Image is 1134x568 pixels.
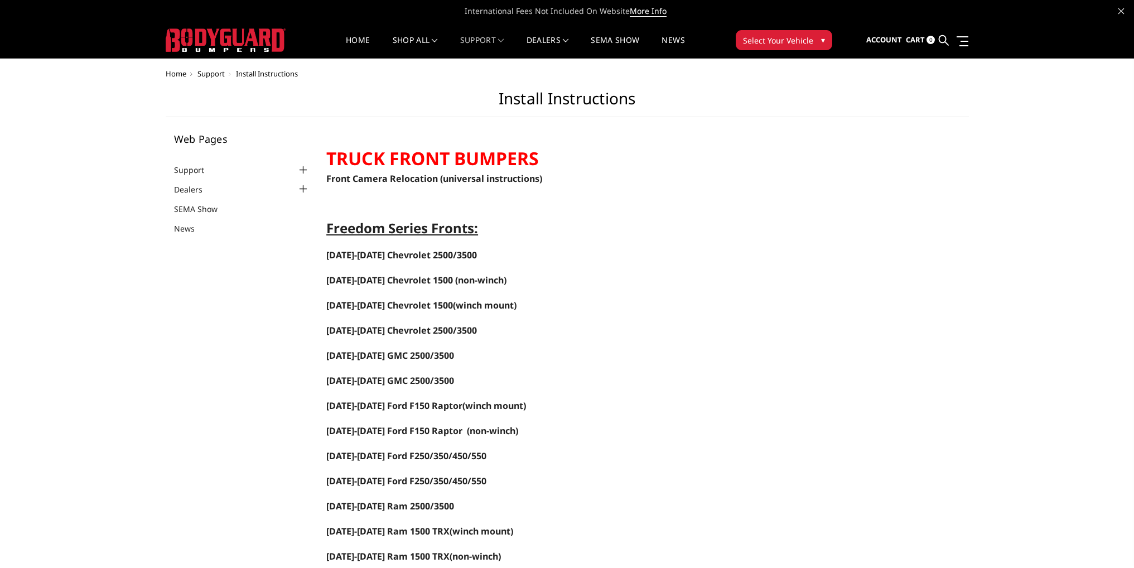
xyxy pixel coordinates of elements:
a: SEMA Show [591,36,639,58]
a: [DATE]-[DATE] Chevrolet 2500/3500 [326,249,477,261]
a: Account [866,25,902,55]
a: [DATE]-[DATE] Ram 1500 TRX [326,550,450,562]
a: Support [197,69,225,79]
a: [DATE]-[DATE] Ford F250/350/450/550 [326,450,486,462]
span: [DATE]-[DATE] Ford F250/350/450/550 [326,475,486,487]
span: [DATE]-[DATE] Ram 1500 TRX [326,525,450,537]
a: [DATE]-[DATE] GMC 2500/3500 [326,349,454,362]
a: shop all [393,36,438,58]
span: ▾ [821,34,825,46]
span: [DATE]-[DATE] Chevrolet 1500 [326,274,453,286]
span: (non-winch) [467,425,518,437]
span: [DATE]-[DATE] Ford F150 Raptor [326,425,462,437]
a: [DATE]-[DATE] Ford F250/350/450/550 [326,476,486,487]
span: (winch mount) [326,299,517,311]
a: News [662,36,684,58]
a: Support [174,164,218,176]
a: Dealers [527,36,569,58]
a: More Info [630,6,667,17]
span: [DATE]-[DATE] GMC 2500/3500 [326,374,454,387]
strong: TRUCK FRONT BUMPERS [326,146,539,170]
a: [DATE]-[DATE] GMC 2500/3500 [326,376,454,386]
span: (winch mount) [326,399,526,412]
a: Front Camera Relocation (universal instructions) [326,172,542,185]
a: News [174,223,209,234]
a: [DATE]-[DATE] Ford F150 Raptor [326,399,462,412]
span: [DATE]-[DATE] Chevrolet 2500/3500 [326,324,477,336]
h1: Install Instructions [166,89,969,117]
a: Dealers [174,184,216,195]
a: Cart 0 [906,25,935,55]
a: SEMA Show [174,203,231,215]
span: Freedom Series Fronts: [326,219,478,237]
span: 0 [926,36,935,44]
a: [DATE]-[DATE] Ford F150 Raptor [326,426,462,436]
h5: Web Pages [174,134,310,144]
a: Home [346,36,370,58]
a: [DATE]-[DATE] Chevrolet 1500 [326,299,453,311]
a: Support [460,36,504,58]
a: [DATE]-[DATE] Ram 2500/3500 [326,500,454,512]
span: Select Your Vehicle [743,35,813,46]
span: Account [866,35,902,45]
span: Cart [906,35,925,45]
a: [DATE]-[DATE] Chevrolet 2500/3500 [326,325,477,336]
span: Install Instructions [236,69,298,79]
span: (winch mount) [450,525,513,537]
img: BODYGUARD BUMPERS [166,28,286,52]
a: [DATE]-[DATE] Chevrolet 1500 [326,275,453,286]
span: (non-winch) [455,274,506,286]
a: [DATE]-[DATE] Ram 1500 TRX [326,526,450,537]
span: (non-winch) [326,550,501,562]
button: Select Your Vehicle [736,30,832,50]
a: Home [166,69,186,79]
